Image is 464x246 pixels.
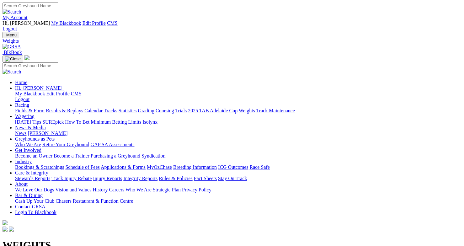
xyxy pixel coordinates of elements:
[107,20,118,26] a: CMS
[125,187,152,192] a: Who We Are
[249,164,269,170] a: Race Safe
[101,164,146,170] a: Applications & Forms
[65,164,99,170] a: Schedule of Fees
[65,119,90,125] a: How To Bet
[9,227,14,232] img: twitter.svg
[15,187,54,192] a: We Love Our Dogs
[15,102,29,108] a: Racing
[15,198,54,204] a: Cash Up Your Club
[15,198,461,204] div: Bar & Dining
[51,176,92,181] a: Track Injury Rebate
[15,142,41,147] a: Who We Are
[93,176,122,181] a: Injury Reports
[239,108,255,113] a: Weights
[15,80,27,85] a: Home
[15,108,45,113] a: Fields & Form
[156,108,174,113] a: Coursing
[15,131,26,136] a: News
[5,56,21,61] img: Close
[15,153,461,159] div: Get Involved
[173,164,217,170] a: Breeding Information
[3,3,58,9] input: Search
[24,55,29,60] img: logo-grsa-white.png
[3,62,58,69] input: Search
[159,176,193,181] a: Rules & Policies
[3,9,21,15] img: Search
[3,20,461,32] div: My Account
[15,153,52,158] a: Become an Owner
[3,44,21,50] img: GRSA
[15,91,45,96] a: My Blackbook
[153,187,181,192] a: Strategic Plan
[256,108,295,113] a: Track Maintenance
[15,210,56,215] a: Login To Blackbook
[42,142,89,147] a: Retire Your Greyhound
[15,159,32,164] a: Industry
[218,176,247,181] a: Stay On Track
[123,176,157,181] a: Integrity Reports
[3,32,19,38] button: Toggle navigation
[15,170,48,175] a: Care & Integrity
[147,164,172,170] a: MyOzChase
[15,125,46,130] a: News & Media
[15,85,64,91] a: Hi, [PERSON_NAME]
[46,108,83,113] a: Results & Replays
[15,176,461,181] div: Care & Integrity
[15,91,461,102] div: Hi, [PERSON_NAME]
[15,147,41,153] a: Get Involved
[141,153,165,158] a: Syndication
[15,142,461,147] div: Greyhounds as Pets
[15,164,461,170] div: Industry
[42,119,64,125] a: SUREpick
[104,108,117,113] a: Tracks
[15,114,35,119] a: Wagering
[138,108,154,113] a: Grading
[15,108,461,114] div: Racing
[175,108,187,113] a: Trials
[54,153,89,158] a: Become a Trainer
[28,131,67,136] a: [PERSON_NAME]
[15,164,64,170] a: Bookings & Scratchings
[15,181,28,187] a: About
[15,97,29,102] a: Logout
[3,26,17,31] a: Logout
[91,153,140,158] a: Purchasing a Greyhound
[218,164,248,170] a: ICG Outcomes
[3,20,50,26] span: Hi, [PERSON_NAME]
[84,108,103,113] a: Calendar
[91,142,135,147] a: GAP SA Assessments
[71,91,82,96] a: CMS
[3,15,28,20] a: My Account
[93,187,108,192] a: History
[15,187,461,193] div: About
[188,108,237,113] a: 2025 TAB Adelaide Cup
[3,56,23,62] button: Toggle navigation
[15,136,55,142] a: Greyhounds as Pets
[4,50,22,55] span: BlkBook
[3,38,461,44] a: Weights
[83,20,106,26] a: Edit Profile
[91,119,141,125] a: Minimum Betting Limits
[15,85,62,91] span: Hi, [PERSON_NAME]
[3,220,8,225] img: logo-grsa-white.png
[15,204,45,209] a: Contact GRSA
[56,198,133,204] a: Chasers Restaurant & Function Centre
[3,69,21,75] img: Search
[51,20,81,26] a: My Blackbook
[142,119,157,125] a: Isolynx
[15,119,41,125] a: [DATE] Tips
[15,176,50,181] a: Stewards Reports
[6,33,17,37] span: Menu
[55,187,91,192] a: Vision and Values
[194,176,217,181] a: Fact Sheets
[3,227,8,232] img: facebook.svg
[15,193,43,198] a: Bar & Dining
[15,119,461,125] div: Wagering
[119,108,137,113] a: Statistics
[3,50,22,55] a: BlkBook
[109,187,124,192] a: Careers
[182,187,211,192] a: Privacy Policy
[15,131,461,136] div: News & Media
[46,91,70,96] a: Edit Profile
